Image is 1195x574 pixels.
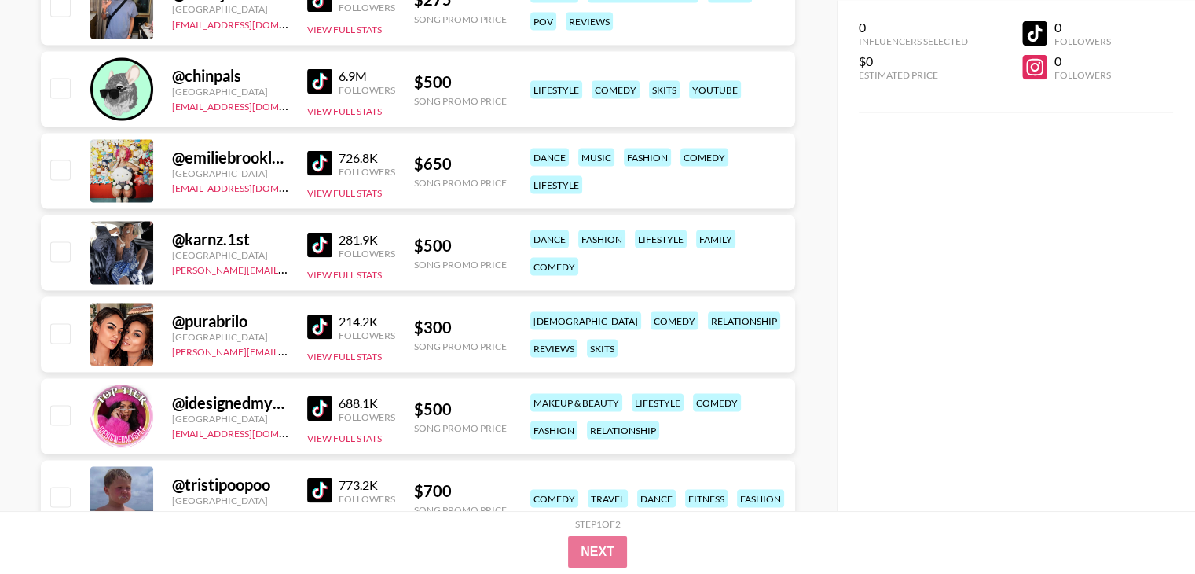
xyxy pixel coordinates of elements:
div: relationship [587,421,659,439]
div: 773.2K [339,476,395,492]
div: Followers [339,165,395,177]
div: $0 [859,53,968,68]
div: 688.1K [339,395,395,410]
button: View Full Stats [307,268,382,280]
div: lifestyle [632,393,684,411]
div: $ 500 [414,235,507,255]
img: TikTok [307,396,332,421]
div: $ 700 [414,480,507,500]
div: @ emiliebrooklyn__ [172,147,288,167]
div: family [696,230,735,248]
button: View Full Stats [307,432,382,443]
div: skits [587,339,618,357]
div: dance [530,148,569,166]
div: Followers [339,410,395,422]
a: [EMAIL_ADDRESS][DOMAIN_NAME] [172,15,330,30]
div: Song Promo Price [414,503,507,515]
div: @ idesignedmyself [172,392,288,412]
div: travel [588,489,628,507]
div: Step 1 of 2 [575,518,621,530]
div: Followers [339,329,395,340]
div: pov [530,12,556,30]
div: comedy [651,311,698,329]
div: Followers [1054,68,1110,80]
div: 0 [1054,53,1110,68]
div: dance [530,230,569,248]
div: $ 500 [414,72,507,91]
div: @ chinpals [172,65,288,85]
div: fitness [685,489,728,507]
div: Song Promo Price [414,13,507,24]
div: fashion [530,421,577,439]
div: skits [649,80,680,98]
div: 214.2K [339,313,395,329]
div: youtube [689,80,741,98]
button: View Full Stats [307,186,382,198]
div: $ 650 [414,153,507,173]
div: [GEOGRAPHIC_DATA] [172,330,288,342]
div: @ karnz.1st [172,229,288,248]
img: TikTok [307,477,332,502]
div: [GEOGRAPHIC_DATA] [172,412,288,424]
a: [PERSON_NAME][EMAIL_ADDRESS][DOMAIN_NAME] [172,342,405,357]
div: 0 [859,19,968,35]
button: View Full Stats [307,23,382,35]
div: dance [637,489,676,507]
div: Followers [339,83,395,95]
div: comedy [592,80,640,98]
div: [GEOGRAPHIC_DATA] [172,248,288,260]
button: Next [568,536,627,568]
div: @ tristipoopoo [172,474,288,494]
div: 726.8K [339,149,395,165]
a: [EMAIL_ADDRESS][DOMAIN_NAME] [172,97,330,112]
div: Followers [339,247,395,259]
img: TikTok [307,232,332,257]
div: fashion [737,489,784,507]
div: [GEOGRAPHIC_DATA] [172,85,288,97]
div: Followers [1054,35,1110,46]
div: Song Promo Price [414,176,507,188]
div: makeup & beauty [530,393,622,411]
img: TikTok [307,150,332,175]
div: Followers [339,492,395,504]
div: Estimated Price [859,68,968,80]
div: [GEOGRAPHIC_DATA] [172,494,288,506]
button: View Full Stats [307,105,382,116]
div: [GEOGRAPHIC_DATA] [172,3,288,15]
div: relationship [708,311,780,329]
div: 6.9M [339,68,395,83]
div: comedy [680,148,728,166]
div: Song Promo Price [414,340,507,351]
div: [GEOGRAPHIC_DATA] [172,167,288,178]
div: lifestyle [530,80,582,98]
div: comedy [693,393,741,411]
div: Song Promo Price [414,258,507,270]
img: TikTok [307,68,332,94]
div: reviews [566,12,613,30]
a: [PERSON_NAME][EMAIL_ADDRESS][PERSON_NAME][DOMAIN_NAME] [172,260,479,275]
img: TikTok [307,314,332,339]
div: comedy [530,257,578,275]
div: fashion [624,148,671,166]
button: View Full Stats [307,350,382,362]
div: 281.9K [339,231,395,247]
div: @ purabrilo [172,311,288,330]
div: 0 [1054,19,1110,35]
div: reviews [530,339,577,357]
a: [EMAIL_ADDRESS][DOMAIN_NAME] [172,424,330,439]
div: comedy [530,489,578,507]
div: [DEMOGRAPHIC_DATA] [530,311,641,329]
a: [EMAIL_ADDRESS][DOMAIN_NAME] [172,178,330,193]
div: lifestyle [635,230,687,248]
div: $ 300 [414,317,507,337]
div: Followers [339,2,395,13]
div: lifestyle [530,175,582,193]
iframe: Drift Widget Chat Controller [1116,495,1176,555]
div: $ 500 [414,399,507,418]
div: music [578,148,614,166]
div: fashion [578,230,625,248]
div: Song Promo Price [414,94,507,106]
div: Song Promo Price [414,421,507,433]
div: Influencers Selected [859,35,968,46]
